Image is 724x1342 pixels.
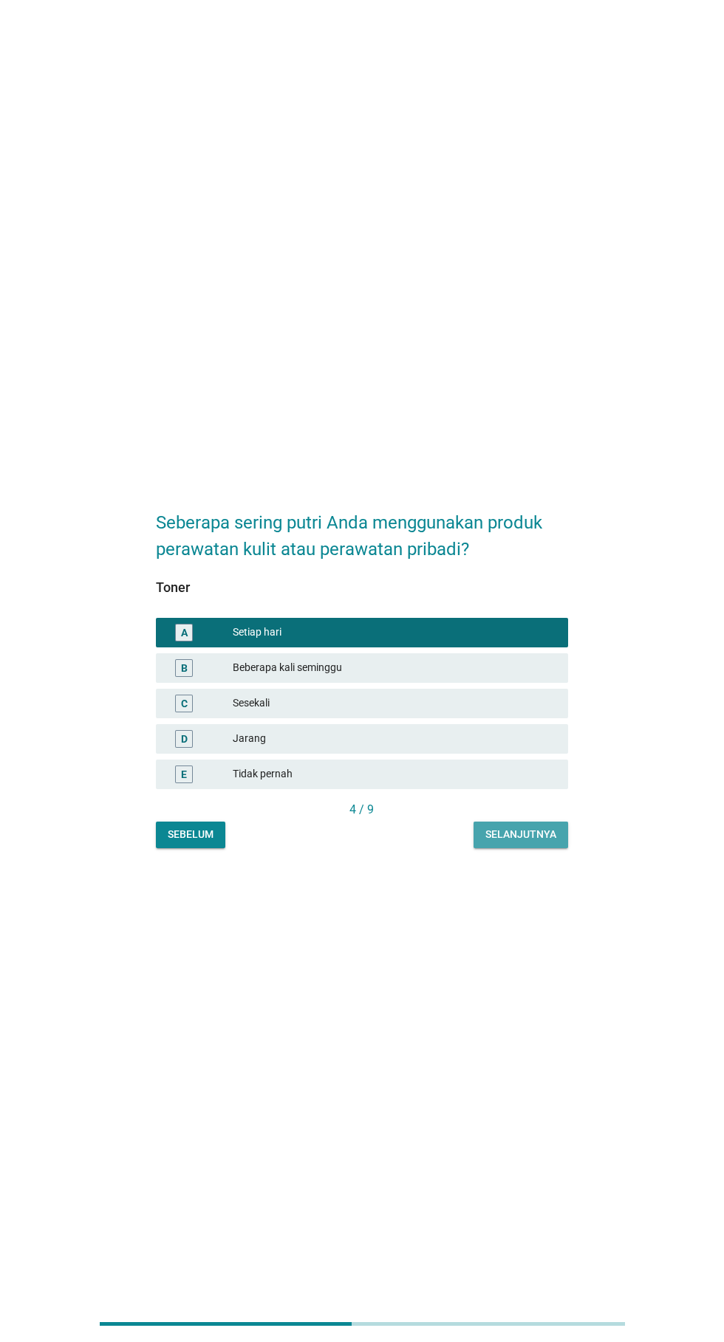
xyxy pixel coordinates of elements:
div: Sebelum [168,827,214,842]
button: Sebelum [156,822,225,848]
div: A [181,624,188,640]
div: Beberapa kali seminggu [233,659,556,677]
div: Toner [156,577,567,597]
div: Setiap hari [233,624,556,641]
div: Tidak pernah [233,765,556,783]
h2: Seberapa sering putri Anda menggunakan produk perawatan kulit atau perawatan pribadi? [156,495,567,562]
div: D [181,731,188,746]
div: Sesekali [233,695,556,712]
div: Jarang [233,730,556,748]
div: C [181,695,188,711]
div: 4 / 9 [156,801,567,819]
div: Selanjutnya [485,827,556,842]
button: Selanjutnya [474,822,568,848]
div: B [181,660,188,675]
div: E [181,766,187,782]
